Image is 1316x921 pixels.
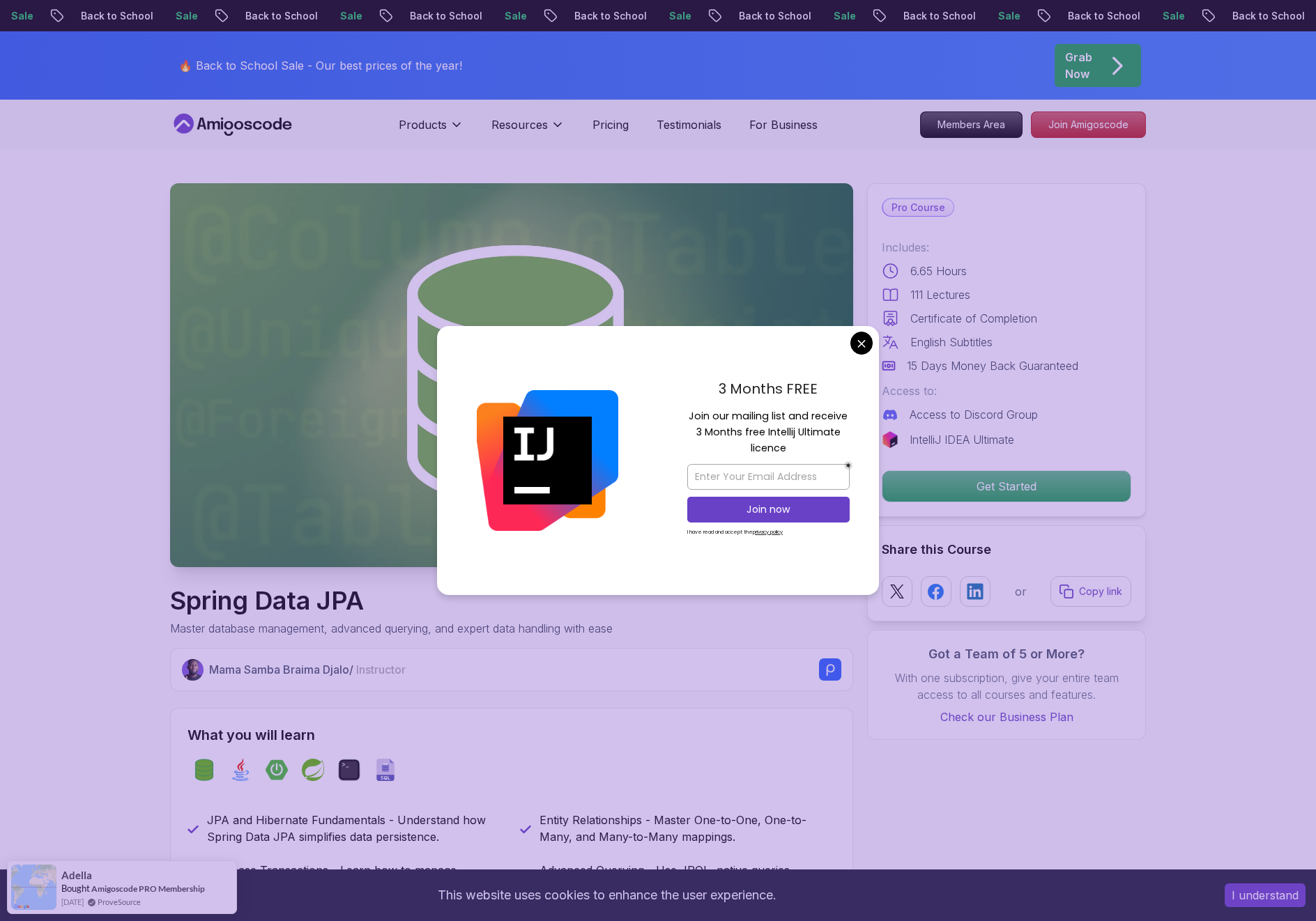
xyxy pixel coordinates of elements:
img: provesource social proof notification image [11,865,56,910]
p: Pro Course [883,199,954,216]
p: Access to: [882,382,1131,399]
p: Get Started [882,471,1131,502]
a: For Business [749,116,818,133]
button: Get Started [882,470,1131,502]
p: English Subtitles [910,334,993,350]
p: With one subscription, give your entire team access to all courses and features. [882,670,1131,703]
img: terminal logo [338,759,360,781]
a: Amigoscode PRO Membership [91,883,205,894]
img: spring-boot logo [266,759,288,781]
p: Products [399,116,447,133]
p: 6.65 Hours [910,263,967,279]
p: JPA and Hibernate Fundamentals - Understand how Spring Data JPA simplifies data persistence. [207,812,503,845]
p: Certificate of Completion [910,310,1037,327]
p: Members Area [921,112,1022,137]
h3: Got a Team of 5 or More? [882,644,1131,664]
a: Testimonials [657,116,721,133]
a: Check our Business Plan [882,709,1131,725]
button: Products [399,116,464,144]
img: spring logo [302,759,324,781]
img: sql logo [374,759,397,781]
p: Back to School [647,9,742,23]
p: Back to School [811,9,906,23]
p: Grab Now [1065,49,1092,82]
p: Sale [1071,9,1115,23]
img: java logo [229,759,252,781]
p: Sale [84,9,128,23]
p: 111 Lectures [910,286,970,303]
button: Resources [491,116,565,144]
h2: Share this Course [882,540,1131,559]
p: Entity Relationships - Master One-to-One, One-to-Many, and Many-to-Many mappings. [540,812,836,845]
p: Mama Samba Braima Djalo / [209,661,406,678]
p: or [1015,583,1027,600]
p: Includes: [882,239,1131,256]
img: spring-data-jpa logo [193,759,215,781]
button: Copy link [1050,576,1131,607]
p: Sale [906,9,951,23]
img: Nelson Djalo [182,659,204,681]
p: Back to School [318,9,413,23]
p: Join Amigoscode [1032,112,1145,137]
div: This website uses cookies to enhance the user experience. [10,880,1204,911]
p: Back to School [1140,9,1235,23]
a: Pricing [592,116,629,133]
h2: What you will learn [188,725,836,745]
p: Resources [491,116,548,133]
p: Copy link [1079,585,1122,598]
span: Instructor [356,663,406,676]
p: Advanced Querying - Use JPQL, native queries, projections, and DTOs for optimized data retrieval. [540,862,836,895]
p: Sale [577,9,622,23]
p: Sale [248,9,293,23]
p: Sale [742,9,786,23]
p: Sale [1235,9,1280,23]
p: Master database management, advanced querying, and expert data handling with ease [170,620,613,637]
span: Bought [61,883,90,894]
p: Access to Discord Group [910,406,1038,423]
p: 🔥 Back to School Sale - Our best prices of the year! [178,57,462,74]
span: Adella [61,869,92,881]
p: Back to School [976,9,1071,23]
p: IntelliJ IDEA Ultimate [910,431,1014,448]
p: Sale [413,9,457,23]
img: jetbrains logo [882,431,898,448]
h1: Spring Data JPA [170,587,613,614]
img: spring-data-jpa_thumbnail [170,183,853,567]
p: 15 Days Money Back Guaranteed [907,357,1078,374]
p: Database Transactions - Learn how to manage transactions and ensure data integrity. [207,862,503,895]
button: Accept cookies [1225,883,1306,907]
a: Members Area [920,111,1023,138]
span: [DATE] [61,896,84,908]
a: ProveSource [98,896,141,908]
p: Back to School [482,9,577,23]
p: Back to School [153,9,248,23]
a: Join Amigoscode [1031,111,1146,138]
